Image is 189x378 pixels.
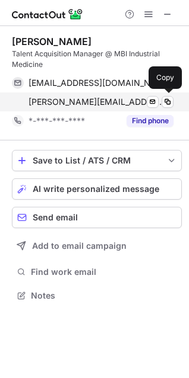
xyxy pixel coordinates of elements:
[29,78,165,88] span: [EMAIL_ADDRESS][DOMAIN_NAME]
[29,97,165,107] span: [PERSON_NAME][EMAIL_ADDRESS][DOMAIN_NAME]
[12,36,92,47] div: [PERSON_NAME]
[12,178,182,200] button: AI write personalized message
[12,235,182,257] button: Add to email campaign
[33,184,159,194] span: AI write personalized message
[12,207,182,228] button: Send email
[32,241,127,251] span: Add to email campaign
[127,115,174,127] button: Reveal Button
[12,150,182,171] button: save-profile-one-click
[12,287,182,304] button: Notes
[33,156,161,165] div: Save to List / ATS / CRM
[12,49,182,70] div: Talent Acquisition Manager @ MBI Industrial Medicine
[12,264,182,280] button: Find work email
[33,213,78,222] span: Send email
[31,290,177,301] span: Notes
[31,267,177,277] span: Find work email
[12,7,83,21] img: ContactOut v5.3.10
